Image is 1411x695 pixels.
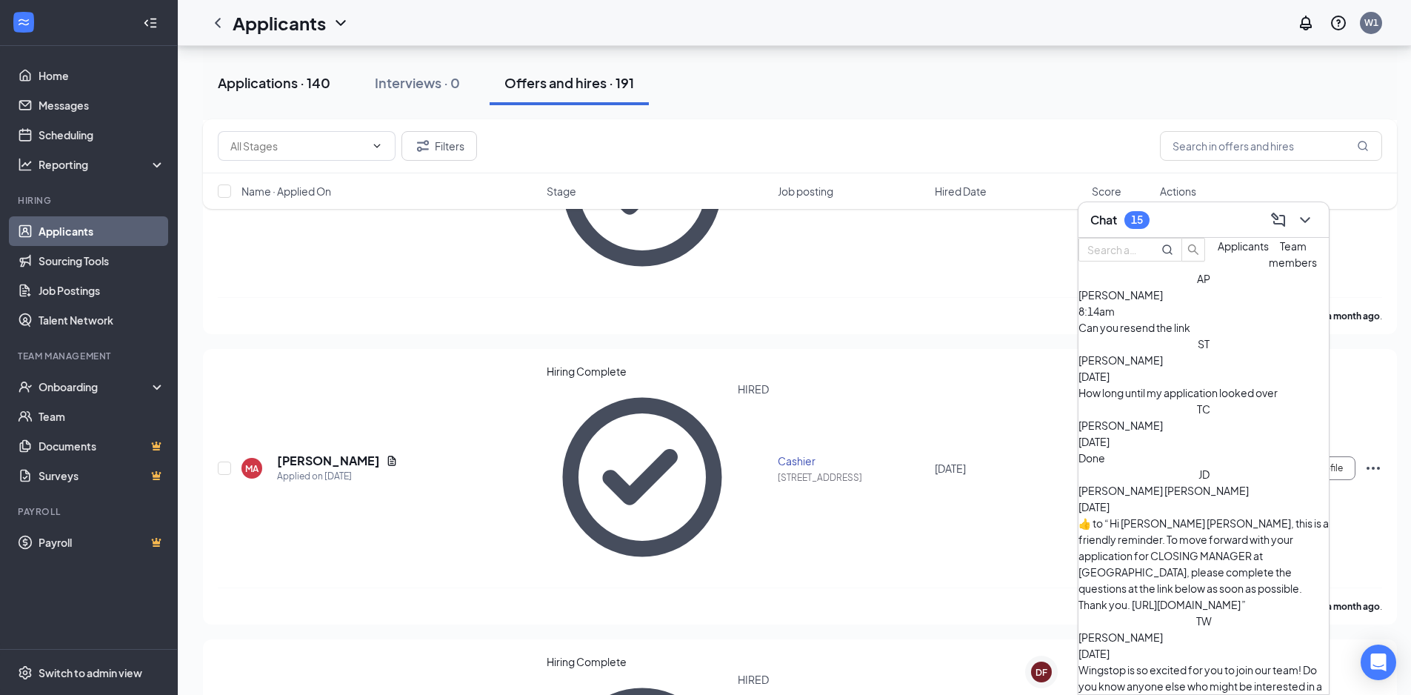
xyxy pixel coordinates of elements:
[375,73,460,92] div: Interviews · 0
[1160,184,1196,199] span: Actions
[39,379,153,394] div: Onboarding
[371,140,383,152] svg: ChevronDown
[1092,184,1121,199] span: Score
[18,350,162,362] div: Team Management
[1198,466,1210,482] div: JD
[1197,270,1210,287] div: AP
[18,194,162,207] div: Hiring
[332,14,350,32] svg: ChevronDown
[1078,500,1110,513] span: [DATE]
[39,528,165,557] a: PayrollCrown
[39,61,165,90] a: Home
[1218,239,1269,253] span: Applicants
[935,184,987,199] span: Hired Date
[1330,14,1347,32] svg: QuestionInfo
[1269,239,1317,269] span: Team members
[1078,385,1329,401] div: How long until my application looked over
[1181,238,1205,262] button: search
[277,453,380,469] h5: [PERSON_NAME]
[18,505,162,518] div: Payroll
[547,184,576,199] span: Stage
[18,379,33,394] svg: UserCheck
[245,462,258,475] div: MA
[1361,645,1396,680] div: Open Intercom Messenger
[778,471,926,484] div: [STREET_ADDRESS]
[778,453,926,468] div: Cashier
[39,431,165,461] a: DocumentsCrown
[778,184,833,199] span: Job posting
[18,665,33,680] svg: Settings
[386,455,398,467] svg: Document
[1198,336,1210,352] div: ST
[1078,647,1110,660] span: [DATE]
[547,364,769,379] div: Hiring Complete
[39,216,165,246] a: Applicants
[39,246,165,276] a: Sourcing Tools
[218,73,330,92] div: Applications · 140
[1078,484,1249,497] span: [PERSON_NAME] [PERSON_NAME]
[39,665,142,680] div: Switch to admin view
[1293,208,1317,232] button: ChevronDown
[1078,631,1163,644] span: [PERSON_NAME]
[277,469,398,484] div: Applied on [DATE]
[1364,459,1382,477] svg: Ellipses
[1197,401,1210,417] div: TC
[414,137,432,155] svg: Filter
[143,16,158,30] svg: Collapse
[1087,242,1141,258] input: Search applicant
[1078,435,1110,448] span: [DATE]
[1357,140,1369,152] svg: MagnifyingGlass
[39,90,165,120] a: Messages
[401,131,477,161] button: Filter Filters
[233,10,326,36] h1: Applicants
[1078,450,1329,466] div: Done
[504,73,634,92] div: Offers and hires · 191
[1090,212,1117,228] h3: Chat
[39,276,165,305] a: Job Postings
[18,157,33,172] svg: Analysis
[1327,310,1380,322] b: a month ago
[547,654,769,669] div: Hiring Complete
[1196,613,1212,629] div: TW
[16,15,31,30] svg: WorkstreamLogo
[1078,288,1163,302] span: [PERSON_NAME]
[39,461,165,491] a: SurveysCrown
[1078,370,1110,383] span: [DATE]
[39,402,165,431] a: Team
[1035,666,1047,679] div: DF
[1078,305,1115,318] span: 8:14am
[241,184,331,199] span: Name · Applied On
[39,120,165,150] a: Scheduling
[1364,16,1378,29] div: W1
[935,462,966,475] span: [DATE]
[1078,319,1329,336] div: Can you resend the link
[1267,208,1290,232] button: ComposeMessage
[209,14,227,32] svg: ChevronLeft
[1270,211,1287,229] svg: ComposeMessage
[1296,211,1314,229] svg: ChevronDown
[1327,601,1380,612] b: a month ago
[39,305,165,335] a: Talent Network
[547,382,738,573] svg: CheckmarkCircle
[1182,244,1204,256] span: search
[1160,131,1382,161] input: Search in offers and hires
[39,157,166,172] div: Reporting
[1161,244,1173,256] svg: MagnifyingGlass
[1078,353,1163,367] span: [PERSON_NAME]
[738,382,769,573] div: HIRED
[1078,419,1163,432] span: [PERSON_NAME]
[1131,213,1143,226] div: 15
[1078,515,1329,613] div: ​👍​ to “ Hi [PERSON_NAME] [PERSON_NAME], this is a friendly reminder. To move forward with your a...
[1297,14,1315,32] svg: Notifications
[230,138,365,154] input: All Stages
